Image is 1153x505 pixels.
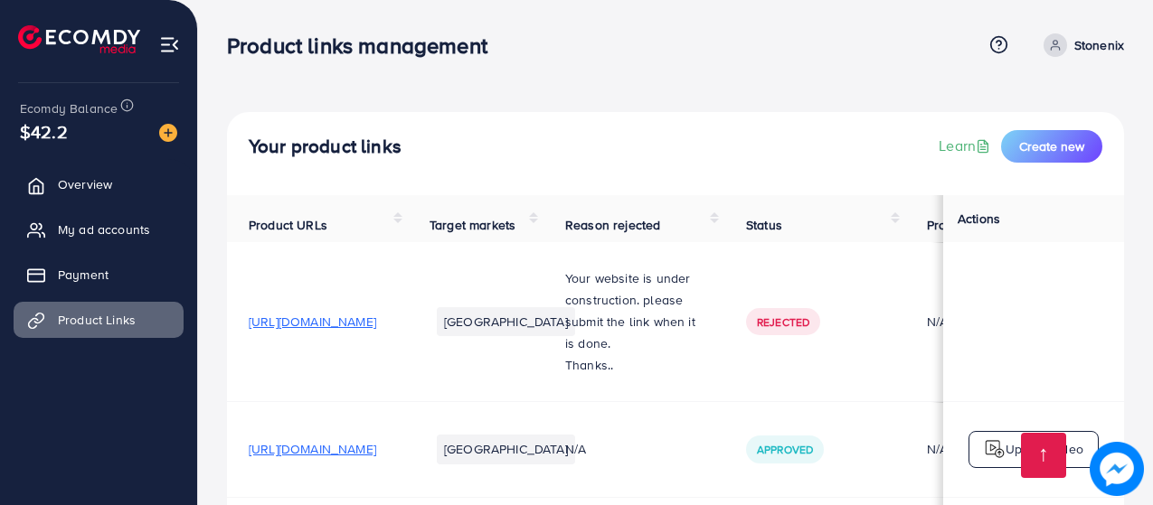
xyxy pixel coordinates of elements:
[58,266,109,284] span: Payment
[159,124,177,142] img: image
[565,267,703,354] p: Your website is under construction. please submit the link when it is done.
[927,313,1054,331] div: N/A
[58,311,136,329] span: Product Links
[927,440,1054,458] div: N/A
[430,216,515,234] span: Target markets
[58,220,150,238] span: My ad accounts
[58,175,112,193] span: Overview
[565,354,703,376] p: Thanks..
[14,166,184,202] a: Overview
[984,438,1006,460] img: logo
[249,136,402,158] h4: Your product links
[1074,34,1124,56] p: Stonenix
[958,210,1000,228] span: Actions
[14,257,184,293] a: Payment
[1036,33,1124,57] a: Stonenix
[14,302,184,338] a: Product Links
[249,440,376,458] span: [URL][DOMAIN_NAME]
[20,118,68,145] span: $42.2
[565,440,586,458] span: N/A
[565,216,660,234] span: Reason rejected
[249,216,327,234] span: Product URLs
[227,33,502,59] h3: Product links management
[1006,438,1083,460] p: Upload video
[1091,443,1142,494] img: image
[927,216,1007,234] span: Product video
[757,442,813,457] span: Approved
[1001,130,1102,163] button: Create new
[1019,137,1084,155] span: Create new
[20,99,118,117] span: Ecomdy Balance
[437,435,575,463] li: [GEOGRAPHIC_DATA]
[746,216,782,234] span: Status
[437,307,575,336] li: [GEOGRAPHIC_DATA]
[18,25,140,53] img: logo
[14,211,184,248] a: My ad accounts
[159,34,180,55] img: menu
[757,314,809,330] span: Rejected
[939,136,994,156] a: Learn
[249,313,376,331] span: [URL][DOMAIN_NAME]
